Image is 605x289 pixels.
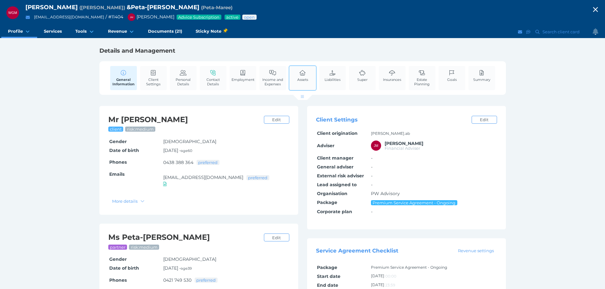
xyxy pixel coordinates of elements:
[131,245,158,250] span: risk: medium
[178,15,220,20] span: Advice Subscription
[264,116,289,124] a: Edit
[127,127,154,132] span: risk: medium
[128,13,135,21] div: Jonathon Martino
[447,77,457,82] span: Goals
[140,66,167,90] a: Client Settings
[248,175,268,180] span: preferred
[356,66,369,85] a: Super
[25,3,78,11] span: [PERSON_NAME]
[317,265,337,270] span: Package
[371,155,373,161] span: -
[127,3,199,11] span: & Peta-[PERSON_NAME]
[170,66,197,90] a: Personal Details
[472,116,497,124] a: Edit
[541,29,582,34] span: Search client card
[261,77,285,86] span: Income and Expenses
[196,28,227,35] span: Sticky Note
[381,66,403,85] a: Insurances
[75,29,87,34] span: Tools
[163,160,193,165] a: 0438 388 364
[109,256,127,262] span: Gender
[181,148,192,153] small: age 60
[473,77,490,82] span: Summary
[323,66,342,85] a: Liabilities
[200,66,226,90] a: Contact Details
[370,129,497,138] td: [PERSON_NAME].ab
[163,277,192,283] a: 0421 749 530
[99,47,506,55] h1: Details and Management
[110,66,137,90] a: General Information
[196,278,216,283] span: preferred
[533,28,583,36] button: Search client card
[259,66,286,90] a: Income and Expenses
[163,139,216,144] span: [DEMOGRAPHIC_DATA]
[108,233,261,242] h2: Ms Peta-[PERSON_NAME]
[181,266,192,271] small: age 39
[370,272,497,281] td: [DATE]
[110,127,122,132] span: client
[163,174,243,180] a: [EMAIL_ADDRESS][DOMAIN_NAME]
[317,182,357,187] span: Lead assigned to
[317,164,353,170] span: General adviser
[385,274,396,279] span: 00:00
[316,117,358,123] span: Client Settings
[370,263,497,272] td: Premium Service Agreement - Ongoing
[385,146,420,151] span: Financial Adviser
[446,66,458,85] a: Goals
[142,77,165,86] span: Client Settings
[374,144,378,148] span: JM
[371,173,373,179] span: -
[410,77,434,86] span: Estate Planning
[325,77,340,82] span: Liabilities
[79,4,125,10] span: Preferred name
[101,25,141,38] a: Revenue
[317,191,347,196] span: Organisation
[37,25,69,38] a: Services
[24,13,32,21] button: Email
[317,143,334,148] span: Adviser
[105,14,123,20] span: / # 11404
[455,247,497,254] a: Revenue settings
[269,117,283,122] span: Edit
[109,159,127,165] span: Phones
[297,77,308,82] span: Assets
[525,28,532,36] button: SMS
[232,77,254,82] span: Employment
[383,77,401,82] span: Insurances
[517,28,523,36] button: Email
[317,155,353,161] span: Client manager
[317,200,337,205] span: Package
[112,77,135,86] span: General Information
[44,29,62,34] span: Services
[6,6,19,19] div: Wayne Geoffrey Marinoff
[317,282,338,288] span: End date
[109,139,127,144] span: Gender
[163,256,216,262] span: [DEMOGRAPHIC_DATA]
[8,29,23,34] span: Profile
[317,173,364,179] span: External risk adviser
[130,16,133,19] span: JM
[109,277,127,283] span: Phones
[409,66,435,90] a: Estate Planning
[124,14,174,20] span: [PERSON_NAME]
[371,209,373,214] span: -
[244,15,255,20] span: Advice status: Review not yet booked in
[477,117,491,122] span: Edit
[230,66,256,85] a: Employment
[108,115,261,125] h2: Mr [PERSON_NAME]
[198,160,218,165] span: preferred
[316,248,398,254] span: Service Agreement Checklist
[455,248,496,253] span: Revenue settings
[357,77,367,82] span: Super
[371,191,400,196] span: PW Advisory
[317,130,358,136] span: Client origination
[472,66,492,85] a: Summary
[141,25,189,38] a: Documents (21)
[171,77,195,86] span: Personal Details
[163,265,192,271] span: [DATE] •
[109,171,124,177] span: Emails
[226,15,239,20] span: Service package status: Active service agreement in place
[372,200,456,205] span: Premium Service Agreement - Ongoing
[110,199,139,204] span: More details
[148,29,182,34] span: Documents (21)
